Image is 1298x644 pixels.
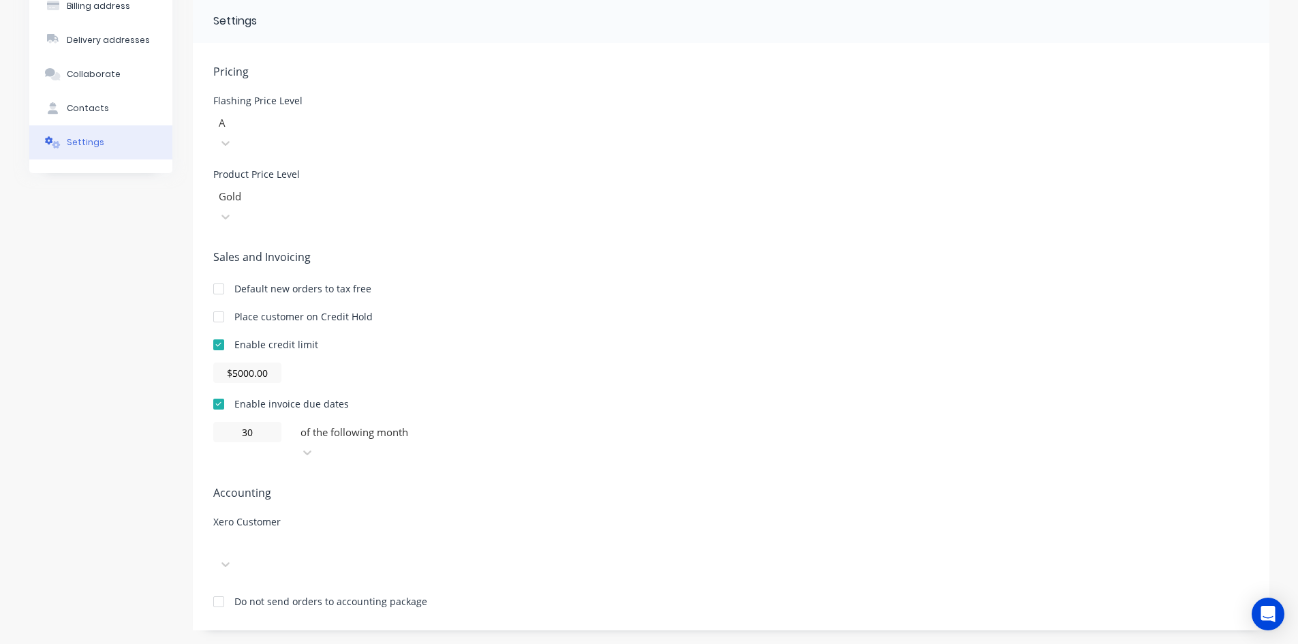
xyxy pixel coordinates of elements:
div: Enable invoice due dates [234,397,349,411]
div: Product Price Level [213,170,418,179]
div: Default new orders to tax free [234,281,371,296]
button: Collaborate [29,57,172,91]
span: Pricing [213,63,1249,80]
button: Contacts [29,91,172,125]
button: Delivery addresses [29,23,172,57]
div: Collaborate [67,68,121,80]
span: Sales and Invoicing [213,249,1249,265]
div: Contacts [67,102,109,114]
button: Settings [29,125,172,159]
div: Do not send orders to accounting package [234,594,427,609]
span: Accounting [213,485,1249,501]
div: Xero Customer [213,517,418,527]
div: Place customer on Credit Hold [234,309,373,324]
div: Flashing Price Level [213,96,418,106]
div: Enable credit limit [234,337,318,352]
div: Open Intercom Messenger [1252,598,1284,630]
input: 0 [213,422,281,442]
div: Delivery addresses [67,34,150,46]
input: $0 [213,363,281,383]
div: Settings [213,13,257,29]
div: Settings [67,136,104,149]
